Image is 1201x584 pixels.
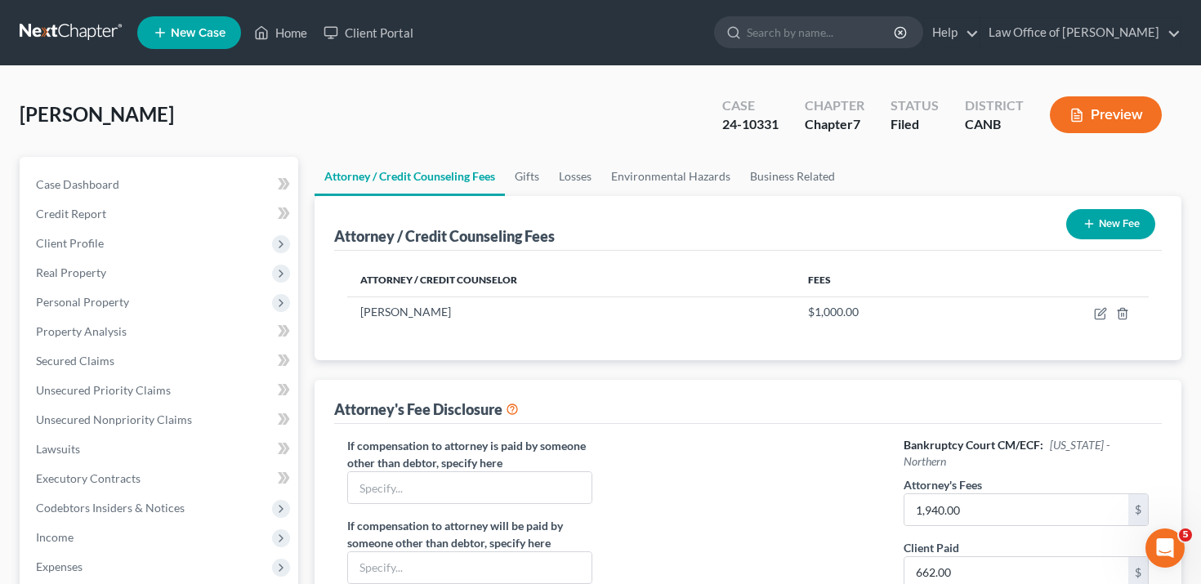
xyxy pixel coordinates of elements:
span: Attorney / Credit Counselor [360,274,517,286]
span: Personal Property [36,295,129,309]
span: $1,000.00 [808,305,859,319]
a: Environmental Hazards [601,157,740,196]
a: Law Office of [PERSON_NAME] [980,18,1181,47]
label: Client Paid [904,539,959,556]
input: Specify... [348,552,592,583]
span: Expenses [36,559,83,573]
span: 5 [1179,528,1192,542]
input: Specify... [348,472,592,503]
span: Property Analysis [36,324,127,338]
span: Case Dashboard [36,177,119,191]
span: New Case [171,27,225,39]
a: Secured Claims [23,346,298,376]
a: Property Analysis [23,317,298,346]
div: CANB [965,115,1024,134]
div: Case [722,96,779,115]
span: Secured Claims [36,354,114,368]
a: Client Portal [315,18,422,47]
span: [PERSON_NAME] [20,102,174,126]
input: 0.00 [904,494,1129,525]
div: Filed [891,115,939,134]
button: Preview [1050,96,1162,133]
div: 24-10331 [722,115,779,134]
a: Case Dashboard [23,170,298,199]
a: Lawsuits [23,435,298,464]
a: Unsecured Priority Claims [23,376,298,405]
div: Attorney's Fee Disclosure [334,399,519,419]
h6: Bankruptcy Court CM/ECF: [904,437,1150,470]
span: Income [36,530,74,544]
label: Attorney's Fees [904,476,982,493]
div: Chapter [805,115,864,134]
span: Real Property [36,265,106,279]
a: Help [924,18,979,47]
span: Client Profile [36,236,104,250]
input: Search by name... [747,17,896,47]
span: [PERSON_NAME] [360,305,451,319]
div: Status [891,96,939,115]
button: New Fee [1066,209,1155,239]
a: Home [246,18,315,47]
span: Codebtors Insiders & Notices [36,501,185,515]
a: Executory Contracts [23,464,298,493]
label: If compensation to attorney will be paid by someone other than debtor, specify here [347,517,593,551]
div: $ [1128,494,1148,525]
div: District [965,96,1024,115]
label: If compensation to attorney is paid by someone other than debtor, specify here [347,437,593,471]
a: Unsecured Nonpriority Claims [23,405,298,435]
span: Unsecured Nonpriority Claims [36,412,192,426]
iframe: Intercom live chat [1145,528,1185,568]
div: Attorney / Credit Counseling Fees [334,226,555,246]
span: Executory Contracts [36,471,141,485]
span: 7 [853,116,860,132]
span: Fees [808,274,831,286]
a: Gifts [505,157,549,196]
a: Attorney / Credit Counseling Fees [315,157,505,196]
a: Business Related [740,157,845,196]
div: Chapter [805,96,864,115]
span: Credit Report [36,207,106,221]
span: Lawsuits [36,442,80,456]
a: Credit Report [23,199,298,229]
span: Unsecured Priority Claims [36,383,171,397]
a: Losses [549,157,601,196]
